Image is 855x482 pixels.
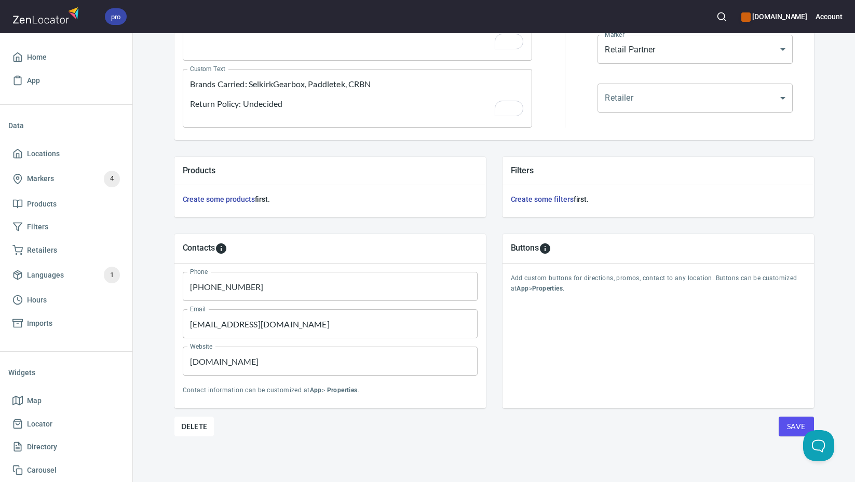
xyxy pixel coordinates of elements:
img: zenlocator [12,4,82,26]
a: Hours [8,288,124,312]
span: 1 [104,269,120,281]
div: Retail Partner [598,35,793,64]
a: Markers4 [8,166,124,192]
a: Carousel [8,459,124,482]
a: App [8,69,124,92]
svg: To add custom contact information for locations, please go to Apps > Properties > Contacts. [215,242,227,255]
span: Home [27,51,47,64]
div: ​ [598,84,793,113]
h5: Contacts [183,242,215,255]
div: Manage your apps [741,5,807,28]
h5: Filters [511,165,806,176]
button: Save [779,417,814,436]
a: Languages1 [8,261,124,288]
span: Imports [27,317,52,330]
h5: Buttons [511,242,539,255]
b: App [517,285,528,292]
span: Carousel [27,464,57,477]
span: Locator [27,418,52,431]
span: Hours [27,294,47,307]
a: Create some filters [511,195,574,203]
li: Data [8,113,124,138]
p: Add custom buttons for directions, promos, contact to any location. Buttons can be customized at > . [511,273,806,294]
button: Search [710,5,733,28]
b: App [310,387,322,394]
span: Directory [27,440,57,453]
span: 4 [104,173,120,185]
h5: Products [183,165,478,176]
iframe: Help Scout Beacon - Open [803,430,834,461]
button: Delete [174,417,214,436]
a: Home [8,46,124,69]
a: Filters [8,215,124,239]
span: Delete [181,420,208,433]
a: Map [8,389,124,412]
h6: [DOMAIN_NAME] [741,11,807,22]
li: Widgets [8,360,124,385]
span: Filters [27,221,48,233]
a: Retailers [8,239,124,262]
a: Products [8,192,124,216]
span: Languages [27,269,64,282]
a: Locator [8,412,124,436]
textarea: To enrich screen reader interactions, please activate Accessibility in Grammarly extension settings [190,79,525,118]
span: Markers [27,172,54,185]
span: App [27,74,40,87]
span: Products [27,198,57,211]
h6: first. [183,194,478,205]
a: Locations [8,142,124,166]
button: color-CE600E [741,12,751,22]
div: pro [105,8,127,25]
span: pro [105,11,127,22]
a: Create some products [183,195,255,203]
span: Retailers [27,244,57,257]
span: Locations [27,147,60,160]
span: Save [787,420,806,433]
p: Contact information can be customized at > . [183,385,478,396]
b: Properties [327,387,358,394]
h6: first. [511,194,806,205]
button: Account [816,5,843,28]
span: Map [27,394,42,407]
b: Properties [532,285,563,292]
a: Directory [8,435,124,459]
a: Imports [8,312,124,335]
h6: Account [816,11,843,22]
